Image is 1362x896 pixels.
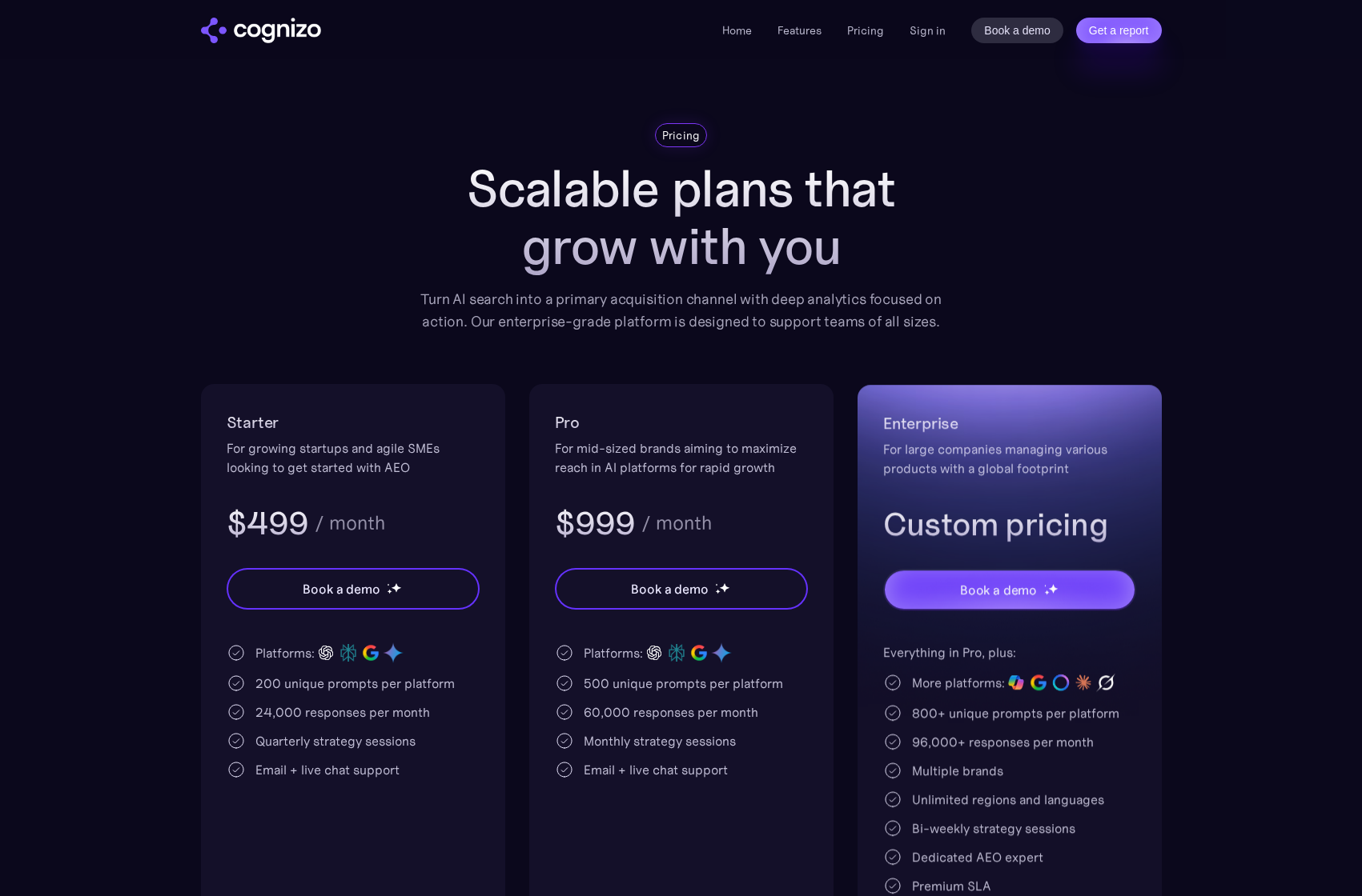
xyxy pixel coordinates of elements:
[387,589,392,594] img: star
[303,579,380,598] div: Book a demo
[255,760,400,779] div: Email + live chat support
[883,569,1136,610] a: Book a demostarstarstar
[584,674,783,693] div: 500 unique prompts per platform
[912,818,1075,838] div: Bi-weekly strategy sessions
[255,643,315,662] div: Platforms:
[584,760,728,779] div: Email + live chat support
[387,583,389,586] img: star
[641,514,712,533] div: / month
[1047,583,1058,594] img: star
[584,731,736,750] div: Monthly strategy sessions
[391,582,401,593] img: star
[959,580,1036,599] div: Book a demo
[912,847,1043,866] div: Dedicated AEO expert
[584,643,643,662] div: Platforms:
[777,23,822,38] a: Features
[631,579,708,598] div: Book a demo
[555,410,808,435] h2: Pro
[1043,585,1046,587] img: star
[722,23,752,38] a: Home
[912,876,991,895] div: Premium SLA
[910,21,946,40] a: Sign in
[255,731,416,750] div: Quarterly strategy sessions
[584,702,758,722] div: 60,000 responses per month
[227,568,480,610] a: Book a demostarstarstar
[912,761,1003,780] div: Multiple brands
[315,514,385,533] div: / month
[715,589,721,594] img: star
[912,732,1094,751] div: 96,000+ responses per month
[847,23,884,38] a: Pricing
[227,502,309,544] h3: $499
[912,673,1005,692] div: More platforms:
[912,790,1104,809] div: Unlimited regions and languages
[555,438,808,477] div: For mid-sized brands aiming to maximize reach in AI platforms for rapid growth
[555,502,636,544] h3: $999
[1043,590,1049,595] img: star
[883,642,1136,662] div: Everything in Pro, plus:
[883,439,1136,478] div: For large companies managing various products with a global footprint
[883,410,1136,436] h2: Enterprise
[255,702,430,722] div: 24,000 responses per month
[201,18,321,43] a: home
[201,18,321,43] img: cognizo logo
[662,127,701,143] div: Pricing
[409,160,954,275] h1: Scalable plans that grow with you
[409,288,954,333] div: Turn AI search into a primary acquisition channel with deep analytics focused on action. Our ente...
[1076,18,1162,43] a: Get a report
[555,568,808,610] a: Book a demostarstarstar
[912,703,1119,722] div: 800+ unique prompts per platform
[971,18,1063,43] a: Book a demo
[715,583,717,586] img: star
[883,503,1136,545] h3: Custom pricing
[719,582,729,593] img: star
[255,674,455,693] div: 200 unique prompts per platform
[227,438,480,477] div: For growing startups and agile SMEs looking to get started with AEO
[227,410,480,435] h2: Starter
